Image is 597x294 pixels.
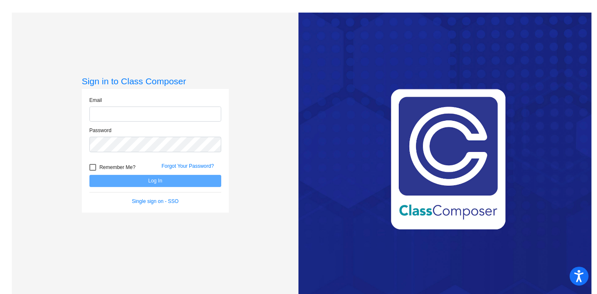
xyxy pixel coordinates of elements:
[82,76,229,86] h3: Sign in to Class Composer
[99,162,136,172] span: Remember Me?
[162,163,214,169] a: Forgot Your Password?
[132,198,178,204] a: Single sign on - SSO
[89,96,102,104] label: Email
[89,127,112,134] label: Password
[89,175,221,187] button: Log In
